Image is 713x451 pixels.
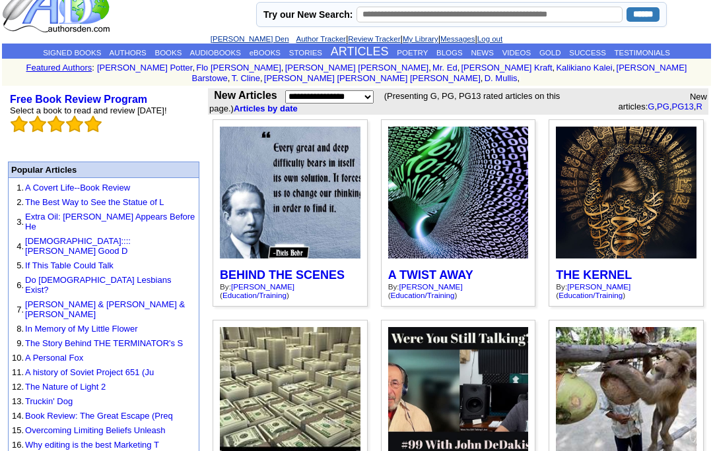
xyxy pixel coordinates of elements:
font: i [263,75,264,82]
img: bigemptystars.png [29,115,46,133]
img: shim.gif [12,409,13,409]
a: The Best Way to See the Statue of L [25,197,164,207]
a: VIDEOS [502,49,531,57]
a: THE KERNEL [556,268,632,282]
a: Book Review: The Great Escape (Preq [25,411,173,421]
font: 2. [17,197,24,207]
a: Why editing is the best Marketing T [25,440,159,450]
font: New articles: , , , [619,92,707,111]
a: R [696,102,702,111]
a: A TWIST AWAY [388,268,473,282]
font: 1. [17,183,24,193]
font: 11. [12,367,24,377]
div: By: ( ) [220,282,360,299]
img: shim.gif [12,380,13,380]
a: Featured Authors [26,63,92,73]
a: TESTIMONIALS [614,49,669,57]
a: The Story Behind THE TERMINATOR's S [25,338,183,348]
a: ARTICLES [331,45,389,58]
font: i [431,65,432,72]
a: Log out [477,35,502,43]
font: | | | | [211,34,502,44]
a: Education/Training [222,291,287,299]
a: A Covert Life--Book Review [25,183,130,193]
a: Education/Training [391,291,455,299]
font: i [459,65,461,72]
a: My Library [403,35,438,43]
font: : [92,63,94,73]
img: shim.gif [12,273,13,274]
a: Flo [PERSON_NAME] [196,63,281,73]
a: Review Tracker [348,35,400,43]
font: 6. [17,280,24,290]
font: 12. [12,382,24,392]
a: POETRY [397,49,428,57]
a: Kalikiano Kalei [556,63,612,73]
font: Select a book to read and review [DATE]! [10,105,167,115]
a: The Nature of Light 2 [25,382,106,392]
a: AUDIOBOOKS [190,49,241,57]
img: shim.gif [12,322,13,322]
a: Education/Training [559,291,623,299]
a: [PERSON_NAME] [PERSON_NAME] [PERSON_NAME] [264,73,481,83]
font: 13. [12,396,24,406]
div: By: ( ) [556,282,696,299]
a: If This Table Could Talk [25,260,114,270]
a: NEWS [471,49,494,57]
a: In Memory of My Little Flower [25,324,138,334]
font: i [195,65,196,72]
font: i [483,75,484,82]
a: SIGNED BOOKS [43,49,101,57]
font: 10. [12,353,24,363]
a: SUCCESS [569,49,606,57]
font: 15. [12,425,24,435]
font: i [555,65,556,72]
a: Messages [440,35,475,43]
a: BOOKS [155,49,182,57]
a: G [648,102,654,111]
a: Truckin' Dog [25,396,73,406]
font: 7. [17,305,24,315]
font: i [520,75,521,82]
a: [PERSON_NAME] [231,282,294,291]
a: Free Book Review Program [10,94,147,105]
a: [PERSON_NAME] [PERSON_NAME] [285,63,428,73]
a: BLOGS [436,49,463,57]
a: Author Tracker [296,35,346,43]
label: Try our New Search: [263,9,353,20]
a: [PERSON_NAME] Potter [97,63,193,73]
a: [PERSON_NAME] & [PERSON_NAME] & [PERSON_NAME] [25,299,185,319]
a: STORIES [289,49,322,57]
a: GOLD [539,49,561,57]
a: [PERSON_NAME] Kraft [461,63,553,73]
a: [PERSON_NAME] [399,282,463,291]
font: , , , , , , , , , , [97,63,687,83]
a: Extra Oil: [PERSON_NAME] Appears Before He [25,212,195,231]
a: [PERSON_NAME] Den [211,35,289,43]
font: 9. [17,338,24,348]
a: [DEMOGRAPHIC_DATA]::::[PERSON_NAME] Good D [25,236,131,256]
a: [PERSON_NAME] Barstowe [192,63,687,83]
a: [PERSON_NAME] [567,282,630,291]
a: A Personal Fox [25,353,83,363]
a: PG [657,102,669,111]
font: 5. [17,260,24,270]
img: bigemptystars.png [48,115,65,133]
font: 4. [17,241,24,251]
img: bigemptystars.png [66,115,83,133]
div: By: ( ) [388,282,529,299]
img: bigemptystars.png [85,115,102,133]
font: 8. [17,324,24,334]
font: i [283,65,285,72]
a: A history of Soviet Project 651 (Ju [25,367,154,377]
img: shim.gif [12,234,13,235]
a: Mr. Ed [432,63,458,73]
font: 16. [12,440,24,450]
